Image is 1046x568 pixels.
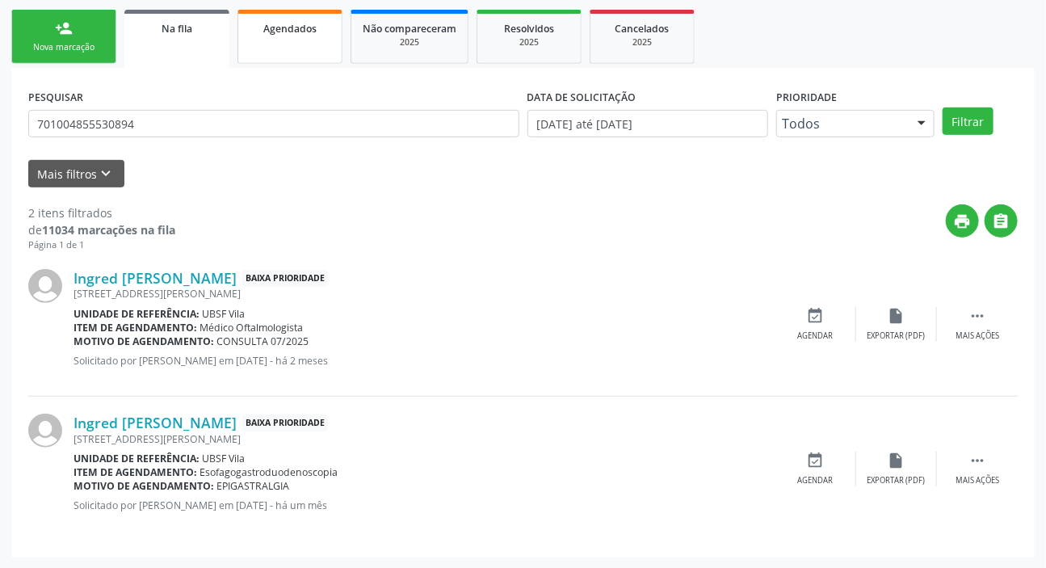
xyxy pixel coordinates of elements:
i:  [968,452,986,469]
a: Ingred [PERSON_NAME] [74,414,237,431]
label: PESQUISAR [28,85,83,110]
b: Item de agendamento: [74,321,197,334]
b: Unidade de referência: [74,307,200,321]
button: Filtrar [943,107,993,135]
input: Nome, CNS [28,110,519,137]
i:  [968,307,986,325]
b: Item de agendamento: [74,465,197,479]
div: 2025 [602,36,683,48]
a: Ingred [PERSON_NAME] [74,269,237,287]
img: img [28,269,62,303]
input: Selecione um intervalo [527,110,769,137]
i:  [993,212,1010,230]
p: Solicitado por [PERSON_NAME] em [DATE] - há 2 meses [74,354,775,368]
span: Não compareceram [363,22,456,36]
span: Médico Oftalmologista [200,321,304,334]
div: Mais ações [956,330,999,342]
button:  [985,204,1018,238]
b: Unidade de referência: [74,452,200,465]
div: person_add [55,19,73,37]
i: insert_drive_file [888,452,905,469]
span: Agendados [263,22,317,36]
div: [STREET_ADDRESS][PERSON_NAME] [74,287,775,301]
button: Mais filtroskeyboard_arrow_down [28,160,124,188]
span: Resolvidos [504,22,554,36]
p: Solicitado por [PERSON_NAME] em [DATE] - há um mês [74,499,775,512]
div: [STREET_ADDRESS][PERSON_NAME] [74,432,775,446]
strong: 11034 marcações na fila [42,222,175,238]
b: Motivo de agendamento: [74,334,214,348]
span: Baixa Prioridade [242,414,328,431]
div: Agendar [798,475,834,486]
span: Cancelados [615,22,670,36]
div: Exportar (PDF) [867,475,926,486]
div: Agendar [798,330,834,342]
i: keyboard_arrow_down [98,165,116,183]
span: Todos [782,116,901,132]
i: print [954,212,972,230]
div: Mais ações [956,475,999,486]
div: 2 itens filtrados [28,204,175,221]
button: print [946,204,979,238]
b: Motivo de agendamento: [74,479,214,493]
span: CONSULTA 07/2025 [217,334,309,348]
div: de [28,221,175,238]
span: EPIGASTRALGIA [217,479,290,493]
i: insert_drive_file [888,307,905,325]
div: 2025 [363,36,456,48]
i: event_available [807,307,825,325]
i: event_available [807,452,825,469]
img: img [28,414,62,448]
label: Prioridade [776,85,837,110]
span: Esofagogastroduodenoscopia [200,465,338,479]
span: UBSF Vila [203,452,246,465]
div: Nova marcação [23,41,104,53]
div: Exportar (PDF) [867,330,926,342]
div: 2025 [489,36,569,48]
span: Baixa Prioridade [242,270,328,287]
span: Na fila [162,22,192,36]
div: Página 1 de 1 [28,238,175,252]
label: DATA DE SOLICITAÇÃO [527,85,636,110]
span: UBSF Vila [203,307,246,321]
